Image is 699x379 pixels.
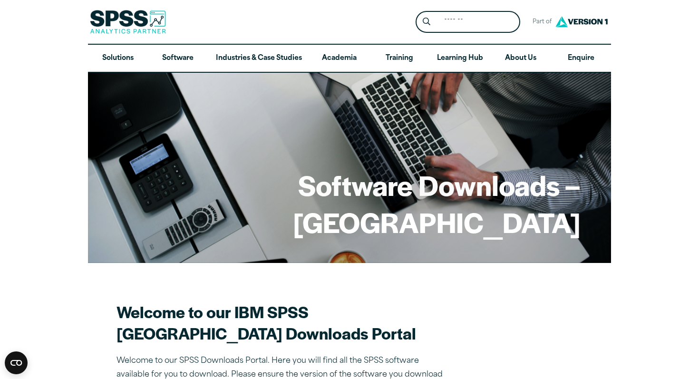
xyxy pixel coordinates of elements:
a: Enquire [551,45,611,72]
a: About Us [491,45,551,72]
nav: Desktop version of site main menu [88,45,611,72]
img: Version1 Logo [553,13,610,30]
a: Industries & Case Studies [208,45,310,72]
button: Open CMP widget [5,351,28,374]
svg: Search magnifying glass icon [423,18,430,26]
span: Part of [528,15,553,29]
button: Search magnifying glass icon [418,13,436,31]
a: Academia [310,45,369,72]
h2: Welcome to our IBM SPSS [GEOGRAPHIC_DATA] Downloads Portal [116,301,449,344]
img: SPSS Analytics Partner [90,10,166,34]
a: Software [148,45,208,72]
form: Site Header Search Form [416,11,520,33]
a: Training [369,45,429,72]
a: Learning Hub [429,45,491,72]
h1: Software Downloads – [GEOGRAPHIC_DATA] [118,166,581,240]
a: Solutions [88,45,148,72]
